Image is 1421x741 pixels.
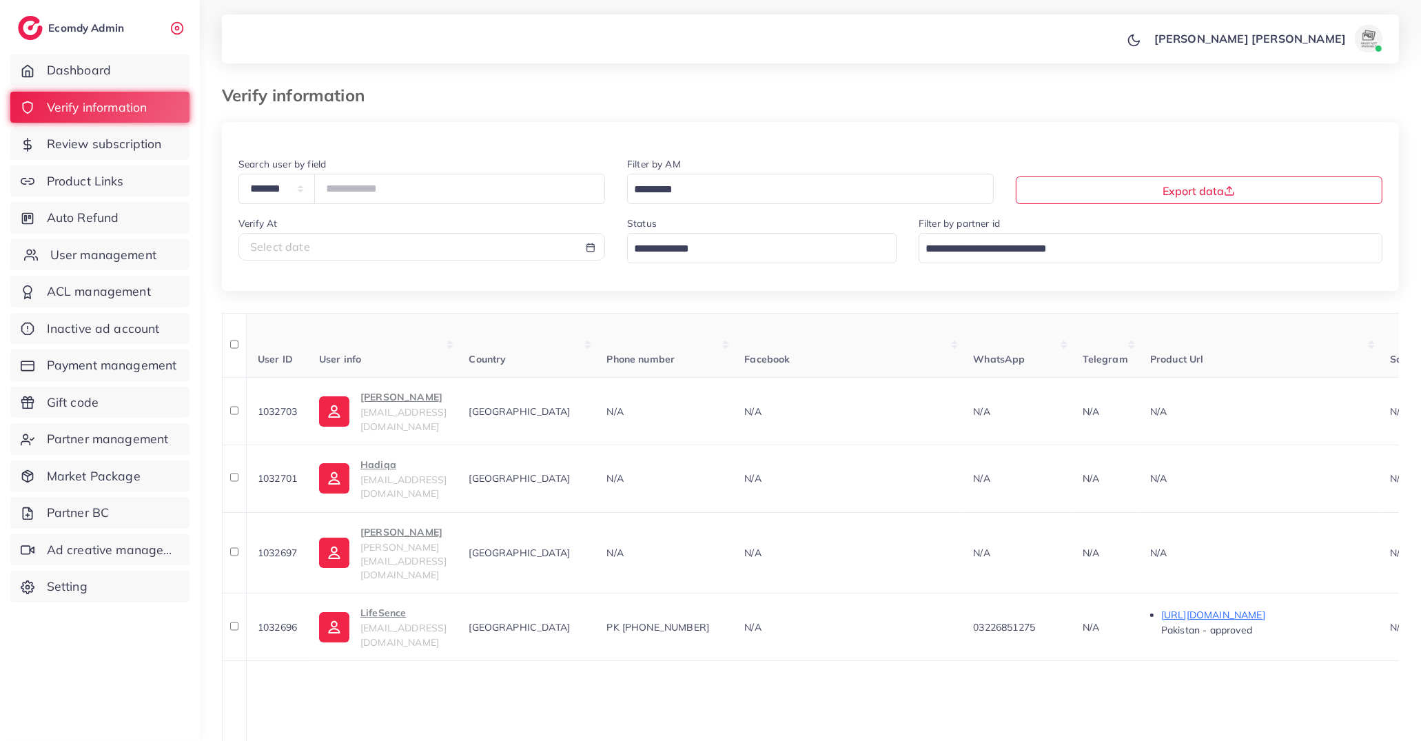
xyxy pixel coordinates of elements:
span: N/A [606,405,623,418]
span: Phone number [606,353,675,365]
span: Payment management [47,356,177,374]
span: Inactive ad account [47,320,160,338]
span: Review subscription [47,135,162,153]
span: Partner management [47,430,169,448]
span: N/A [973,405,990,418]
span: N/A [973,547,990,559]
span: [EMAIL_ADDRESS][DOMAIN_NAME] [360,474,447,500]
span: Setting [47,578,88,596]
div: Search for option [919,233,1382,263]
span: [EMAIL_ADDRESS][DOMAIN_NAME] [360,406,447,432]
span: [GEOGRAPHIC_DATA] [469,405,570,418]
a: Product Links [10,165,190,197]
a: [PERSON_NAME][EMAIL_ADDRESS][DOMAIN_NAME] [319,389,447,434]
span: N/A [1083,547,1099,559]
span: Gift code [47,394,99,412]
span: User management [50,246,156,264]
a: Verify information [10,92,190,123]
span: N/A [973,472,990,485]
span: N/A [1083,405,1099,418]
p: [PERSON_NAME] [PERSON_NAME] [1154,30,1346,47]
span: Product Url [1150,353,1204,365]
span: 1032703 [258,405,297,418]
div: Search for option [627,233,897,263]
span: N/A [1150,472,1167,485]
span: User ID [258,353,293,365]
label: Filter by AM [627,157,681,171]
img: avatar [1355,25,1382,52]
a: Inactive ad account [10,313,190,345]
span: N/A [744,405,761,418]
span: [EMAIL_ADDRESS][DOMAIN_NAME] [360,622,447,648]
span: 1032696 [258,621,297,633]
span: 1032697 [258,547,297,559]
span: N/A [1390,547,1407,559]
span: [GEOGRAPHIC_DATA] [469,472,570,485]
span: N/A [1390,405,1407,418]
a: Ad creative management [10,534,190,566]
span: 03226851275 [973,621,1035,633]
span: Country [469,353,506,365]
a: Partner management [10,423,190,455]
span: N/A [744,621,761,633]
img: ic-user-info.36bf1079.svg [319,612,349,642]
span: N/A [1150,547,1167,559]
span: Product Links [47,172,124,190]
a: Auto Refund [10,202,190,234]
input: Search for option [629,238,879,260]
a: Partner BC [10,497,190,529]
label: Search user by field [238,157,326,171]
span: N/A [1083,621,1099,633]
span: Pakistan - approved [1161,624,1252,636]
span: Facebook [744,353,790,365]
span: N/A [744,547,761,559]
img: ic-user-info.36bf1079.svg [319,538,349,568]
span: Dashboard [47,61,111,79]
img: ic-user-info.36bf1079.svg [319,463,349,494]
span: 1032701 [258,472,297,485]
img: ic-user-info.36bf1079.svg [319,396,349,427]
p: [PERSON_NAME] [360,389,447,405]
span: [PERSON_NAME][EMAIL_ADDRESS][DOMAIN_NAME] [360,541,447,582]
span: N/A [744,472,761,485]
h3: Verify information [222,85,376,105]
a: Market Package [10,460,190,492]
a: Setting [10,571,190,602]
button: Export data [1016,176,1382,204]
span: Telegram [1083,353,1128,365]
span: Select date [250,240,310,254]
span: Verify information [47,99,147,116]
a: ACL management [10,276,190,307]
span: N/A [1083,472,1099,485]
input: Search for option [921,238,1364,260]
span: N/A [606,547,623,559]
span: Auto Refund [47,209,119,227]
p: LifeSence [360,605,447,621]
label: Filter by partner id [919,216,1000,230]
span: N/A [606,472,623,485]
a: LifeSence[EMAIL_ADDRESS][DOMAIN_NAME] [319,605,447,649]
a: Hadiqa[EMAIL_ADDRESS][DOMAIN_NAME] [319,456,447,501]
label: Status [627,216,657,230]
span: Market Package [47,467,141,485]
span: User info [319,353,361,365]
span: [GEOGRAPHIC_DATA] [469,621,570,633]
input: Search for option [629,179,976,201]
p: [URL][DOMAIN_NAME] [1161,607,1368,623]
span: ACL management [47,283,151,301]
a: Review subscription [10,128,190,160]
p: Hadiqa [360,456,447,473]
a: User management [10,239,190,271]
p: [PERSON_NAME] [360,524,447,540]
a: [PERSON_NAME] [PERSON_NAME]avatar [1147,25,1388,52]
span: [GEOGRAPHIC_DATA] [469,547,570,559]
span: Export data [1163,184,1235,198]
img: logo [18,16,43,40]
label: Verify At [238,216,277,230]
a: logoEcomdy Admin [18,16,127,40]
h2: Ecomdy Admin [48,21,127,34]
span: Ad creative management [47,541,179,559]
span: N/A [1390,472,1407,485]
span: Partner BC [47,504,110,522]
a: Dashboard [10,54,190,86]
